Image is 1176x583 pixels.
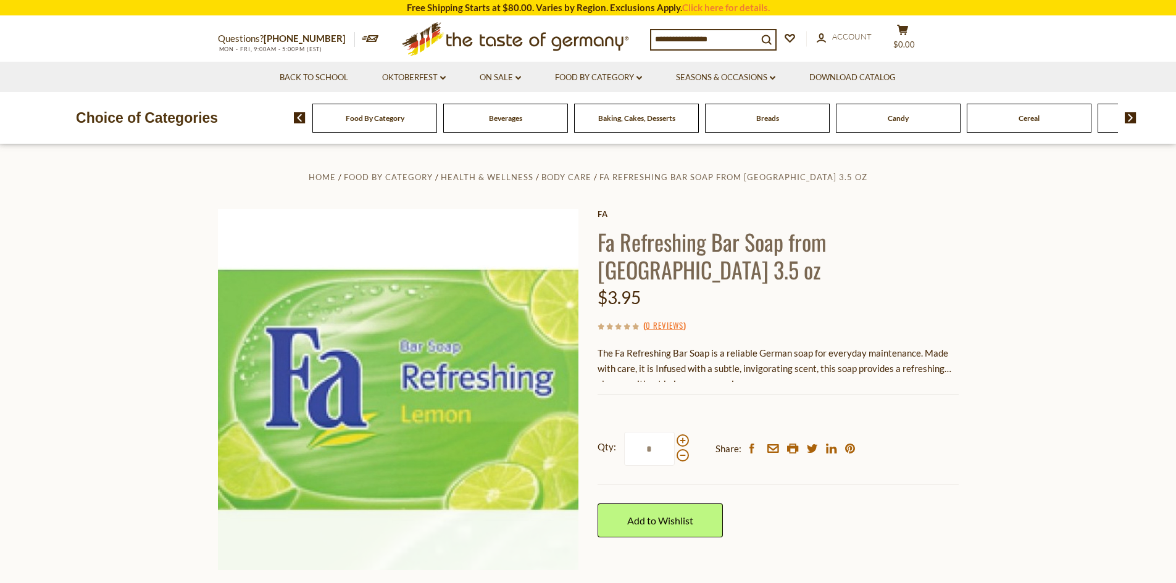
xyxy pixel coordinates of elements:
[218,31,355,47] p: Questions?
[382,71,446,85] a: Oktoberfest
[264,33,346,44] a: [PHONE_NUMBER]
[218,209,579,570] img: Fa Refreshing Bar Soap from Germany 3.5 oz
[441,172,533,182] a: Health & Wellness
[555,71,642,85] a: Food By Category
[480,71,521,85] a: On Sale
[344,172,433,182] a: Food By Category
[541,172,591,182] a: Body Care
[1125,112,1136,123] img: next arrow
[624,432,675,466] input: Qty:
[598,114,675,123] a: Baking, Cakes, Desserts
[598,503,723,537] a: Add to Wishlist
[598,228,959,283] h1: Fa Refreshing Bar Soap from [GEOGRAPHIC_DATA] 3.5 oz
[715,441,741,457] span: Share:
[598,287,641,308] span: $3.95
[489,114,522,123] a: Beverages
[817,30,872,44] a: Account
[346,114,404,123] a: Food By Category
[1019,114,1040,123] a: Cereal
[756,114,779,123] a: Breads
[598,439,616,455] strong: Qty:
[598,345,959,382] div: The Fa Refreshing Bar Soap is a reliable German soap for everyday maintenance. Made with care, it...
[646,319,683,333] a: 0 Reviews
[643,319,686,331] span: ( )
[893,39,915,49] span: $0.00
[885,24,922,55] button: $0.00
[598,209,959,219] a: Fa
[280,71,348,85] a: Back to School
[309,172,336,182] a: Home
[218,46,323,52] span: MON - FRI, 9:00AM - 5:00PM (EST)
[888,114,909,123] a: Candy
[599,172,867,182] a: Fa Refreshing Bar Soap from [GEOGRAPHIC_DATA] 3.5 oz
[832,31,872,41] span: Account
[682,2,770,13] a: Click here for details.
[676,71,775,85] a: Seasons & Occasions
[294,112,306,123] img: previous arrow
[809,71,896,85] a: Download Catalog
